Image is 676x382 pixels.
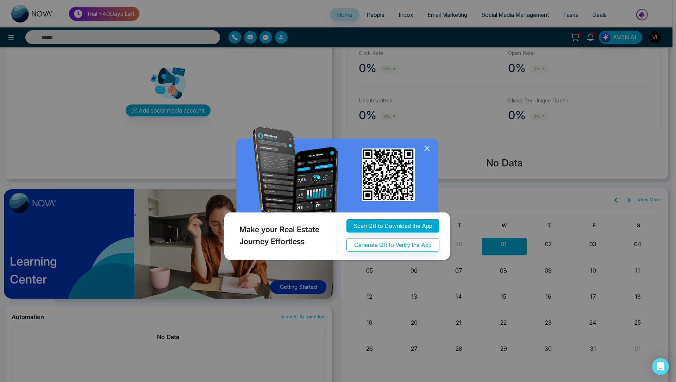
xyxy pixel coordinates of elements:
img: QRModal [223,127,453,263]
button: Generate QR to Verify the App [346,238,439,252]
img: qr_for_download_app.png [362,148,415,201]
button: Scan QR to Download the App [346,219,439,233]
div: Open Intercom Messenger [652,358,669,375]
div: Make your Real Estate Journey Effortless [223,218,338,253]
